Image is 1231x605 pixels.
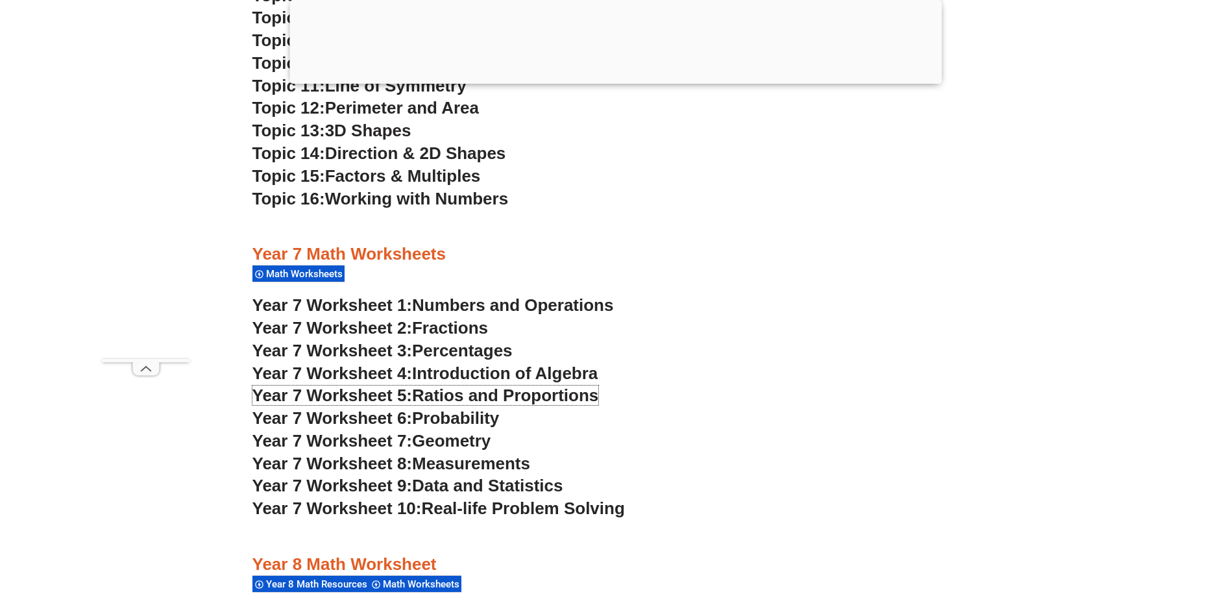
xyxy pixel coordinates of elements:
a: Year 7 Worksheet 2:Fractions [252,318,488,338]
span: Measurements [412,454,530,473]
span: Year 7 Worksheet 10: [252,499,422,518]
span: Real-life Problem Solving [421,499,624,518]
iframe: Chat Widget [1015,458,1231,605]
a: Topic 16:Working with Numbers [252,189,509,208]
h3: Year 7 Math Worksheets [252,243,979,265]
a: Topic 15:Factors & Multiples [252,166,481,186]
span: Topic 8: [252,8,316,27]
span: Year 7 Worksheet 3: [252,341,413,360]
span: Percentages [412,341,513,360]
span: Fractions [412,318,488,338]
div: Math Worksheets [252,265,345,282]
span: Topic 14: [252,143,325,163]
span: Year 7 Worksheet 9: [252,476,413,495]
a: Year 7 Worksheet 10:Real-life Problem Solving [252,499,625,518]
iframe: Advertisement [102,31,189,359]
span: 3D Shapes [325,121,411,140]
a: Topic 14:Direction & 2D Shapes [252,143,506,163]
span: Topic 15: [252,166,325,186]
span: Probability [412,408,499,428]
span: Topic 16: [252,189,325,208]
a: Year 7 Worksheet 9:Data and Statistics [252,476,563,495]
a: Topic 9:Data & Graphing [252,31,449,50]
span: Year 7 Worksheet 5: [252,386,413,405]
a: Topic 12:Perimeter and Area [252,98,479,117]
span: Factors & Multiples [325,166,481,186]
span: Line of Symmetry [325,76,467,95]
a: Year 7 Worksheet 7:Geometry [252,431,491,451]
span: Math Worksheets [383,578,463,590]
span: Topic 10: [252,53,325,73]
span: Ratios and Proportions [412,386,598,405]
span: Year 7 Worksheet 2: [252,318,413,338]
a: Year 7 Worksheet 4:Introduction of Algebra [252,364,598,383]
a: Topic 10:Pattern & Missing Numbers [252,53,545,73]
h3: Year 8 Math Worksheet [252,554,979,576]
a: Topic 13:3D Shapes [252,121,411,140]
span: Perimeter and Area [325,98,479,117]
a: Year 7 Worksheet 1:Numbers and Operations [252,295,614,315]
span: Topic 9: [252,31,316,50]
span: Topic 12: [252,98,325,117]
span: Working with Numbers [325,189,508,208]
div: Math Worksheets [369,575,461,593]
span: Geometry [412,431,491,451]
span: Year 7 Worksheet 7: [252,431,413,451]
span: Data and Statistics [412,476,563,495]
a: Year 7 Worksheet 6:Probability [252,408,500,428]
span: Topic 11: [252,76,325,95]
span: Year 7 Worksheet 1: [252,295,413,315]
a: Topic 11:Line of Symmetry [252,76,467,95]
span: Math Worksheets [266,268,347,280]
span: Direction & 2D Shapes [325,143,506,163]
span: Year 8 Math Resources [266,578,371,590]
span: Year 7 Worksheet 4: [252,364,413,383]
span: Numbers and Operations [412,295,613,315]
a: Year 7 Worksheet 8:Measurements [252,454,530,473]
span: Introduction of Algebra [412,364,598,383]
span: Year 7 Worksheet 6: [252,408,413,428]
a: Year 7 Worksheet 5:Ratios and Proportions [252,386,599,405]
a: Topic 8:Place Value [252,8,409,27]
span: Year 7 Worksheet 8: [252,454,413,473]
span: Topic 13: [252,121,325,140]
div: Year 8 Math Resources [252,575,369,593]
a: Year 7 Worksheet 3:Percentages [252,341,513,360]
